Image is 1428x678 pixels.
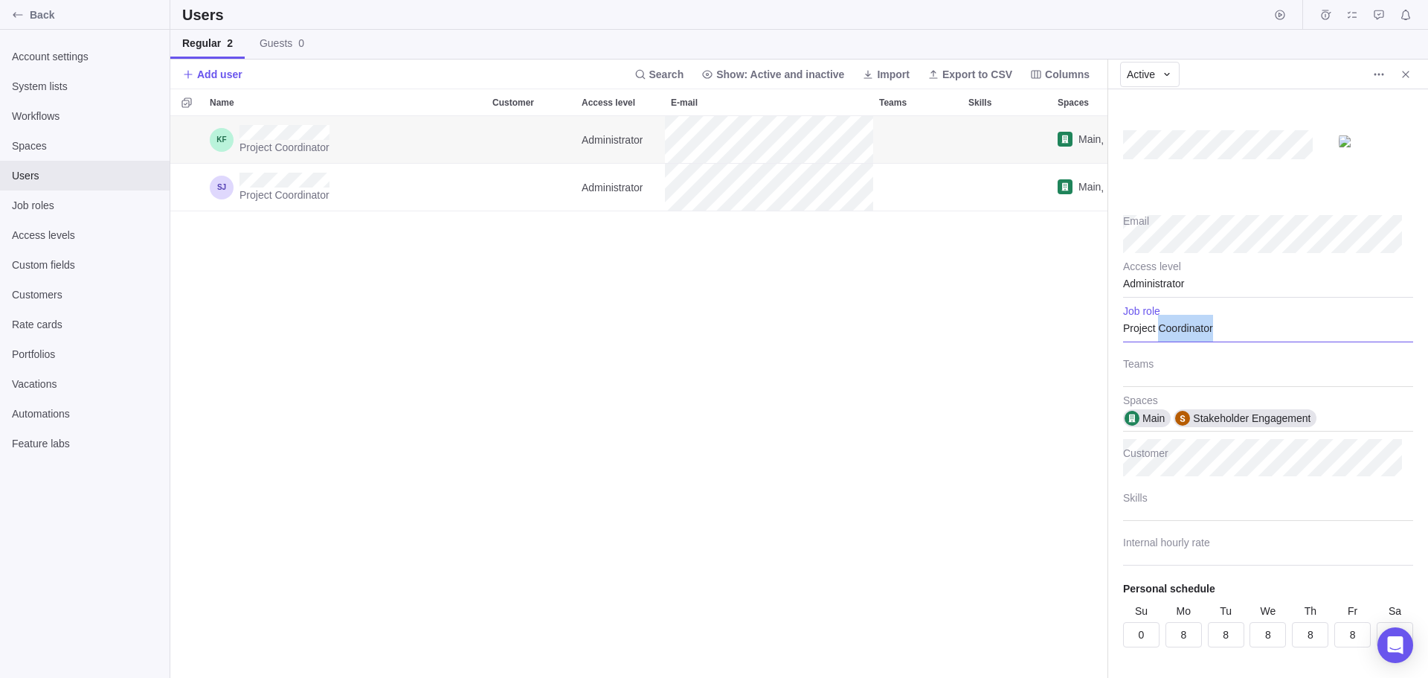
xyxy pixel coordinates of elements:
[665,89,873,115] div: E-mail
[873,89,962,115] div: Teams
[1377,604,1413,618] div: Sa
[260,36,304,51] span: Guests
[12,406,158,421] span: Automations
[1342,11,1363,23] a: My assignments
[1142,411,1165,426] span: Main
[1368,11,1389,23] a: Approval requests
[176,92,197,113] span: Selection mode
[12,168,158,183] span: Users
[12,228,158,243] span: Access levels
[12,347,158,362] span: Portfolios
[1052,116,1141,163] div: Main, Stakeholder Engagement
[12,198,158,213] span: Job roles
[582,132,643,147] span: Administrator
[204,164,486,211] div: Name
[576,164,665,211] div: Access level
[12,49,158,64] span: Account settings
[12,436,158,451] span: Feature labs
[879,95,907,110] span: Teams
[486,116,576,164] div: Customer
[1368,64,1389,85] span: More actions
[182,36,233,51] span: Regular
[576,89,665,115] div: Access level
[1339,135,1413,147] img: UserAvatar
[576,116,665,164] div: Access level
[1193,411,1310,426] span: Stakeholder Engagement
[1123,528,1413,566] input: Internal hourly rate
[1123,604,1160,618] div: Su
[492,95,534,110] span: Customer
[1123,305,1413,342] div: Project Coordinator
[486,89,576,115] div: Customer
[1270,4,1290,25] span: Start timer
[695,64,850,85] span: Show: Active and inactive
[298,37,304,49] span: 0
[1395,4,1416,25] span: Notifications
[576,164,665,211] div: Administrator
[1123,581,1215,596] div: Personal schedule
[170,30,245,59] a: Regular2
[1058,179,1104,195] div: ,
[1339,104,1413,179] div: Kara Ford
[671,95,698,110] span: E-mail
[1315,4,1336,25] span: Time logs
[1052,116,1141,164] div: Spaces
[1377,627,1413,663] div: Open Intercom Messenger
[12,258,158,272] span: Custom fields
[239,140,329,155] span: Project Coordinator
[1208,604,1244,618] div: Tu
[582,95,635,110] span: Access level
[1078,132,1101,147] span: Main
[204,116,486,164] div: Name
[12,377,158,391] span: Vacations
[873,164,962,211] div: Teams
[12,287,158,302] span: Customers
[1395,64,1416,85] span: Close
[962,116,1052,164] div: Skills
[1052,164,1141,211] div: Main, Stakeholder Engagement
[1342,4,1363,25] span: My assignments
[649,67,684,82] span: Search
[716,67,844,82] span: Show: Active and inactive
[962,164,1052,211] div: Skills
[1052,89,1141,115] div: Spaces
[665,116,873,164] div: E-mail
[942,67,1012,82] span: Export to CSV
[1395,11,1416,23] a: Notifications
[576,116,665,163] div: Administrator
[1292,604,1328,618] div: Th
[227,37,233,49] span: 2
[170,116,1107,678] div: grid
[968,95,991,110] span: Skills
[877,67,910,82] span: Import
[1368,4,1389,25] span: Approval requests
[922,64,1018,85] span: Export to CSV
[628,64,690,85] span: Search
[248,30,316,59] a: Guests0
[1127,67,1155,82] span: Active
[239,188,329,202] span: Project Coordinator
[12,109,158,124] span: Workflows
[1058,132,1104,147] div: ,
[486,164,576,211] div: Customer
[182,4,227,25] h2: Users
[1249,604,1286,618] div: We
[30,7,164,22] span: Back
[204,89,486,115] div: Name
[1334,604,1371,618] div: Fr
[1315,11,1336,23] a: Time logs
[1078,179,1101,194] span: Main
[873,116,962,164] div: Teams
[182,64,242,85] span: Add user
[582,180,643,195] span: Administrator
[962,89,1052,115] div: Skills
[210,95,234,110] span: Name
[1052,164,1141,211] div: Spaces
[1123,260,1413,298] div: Administrator
[197,67,242,82] span: Add user
[1045,67,1090,82] span: Columns
[856,64,916,85] span: Import
[12,79,158,94] span: System lists
[1024,64,1096,85] span: Columns
[665,164,873,211] div: E-mail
